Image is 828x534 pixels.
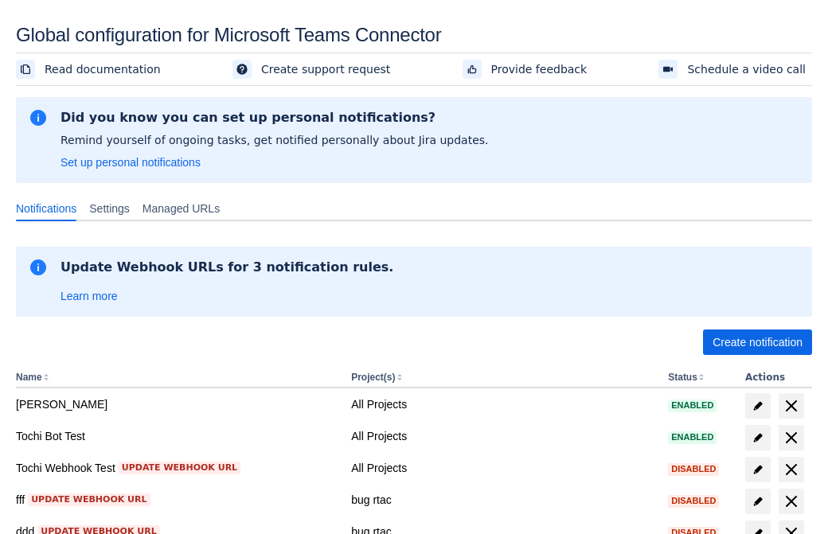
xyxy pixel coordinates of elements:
th: Actions [739,368,812,388]
button: Status [668,372,697,383]
a: Set up personal notifications [61,154,201,170]
a: Provide feedback [463,60,594,79]
span: support [236,63,248,76]
span: edit [752,400,764,412]
span: Settings [89,201,130,216]
div: Tochi Webhook Test [16,460,338,476]
a: Read documentation [16,60,167,79]
span: Disabled [668,497,719,505]
button: Create notification [703,329,812,355]
div: Global configuration for Microsoft Teams Connector [16,24,812,46]
div: All Projects [351,396,655,412]
h2: Did you know you can set up personal notifications? [61,110,489,126]
span: information [29,258,48,277]
span: delete [782,492,801,511]
span: Update webhook URL [122,462,237,474]
span: edit [752,431,764,444]
div: bug rtac [351,492,655,508]
span: delete [782,428,801,447]
div: fff [16,492,338,508]
span: Schedule a video call [687,61,806,77]
div: [PERSON_NAME] [16,396,338,412]
span: delete [782,460,801,479]
a: Schedule a video call [658,60,812,79]
div: All Projects [351,460,655,476]
a: Learn more [61,288,118,304]
span: Notifications [16,201,76,216]
span: feedback [466,63,478,76]
button: Name [16,372,42,383]
span: Create notification [713,329,803,355]
span: edit [752,463,764,476]
span: information [29,108,48,127]
span: Disabled [668,465,719,474]
span: Read documentation [45,61,161,77]
span: Create support request [261,61,390,77]
p: Remind yourself of ongoing tasks, get notified personally about Jira updates. [61,132,489,148]
span: Update webhook URL [31,493,146,506]
span: Managed URLs [143,201,220,216]
span: Enabled [668,401,717,410]
span: documentation [19,63,32,76]
span: edit [752,495,764,508]
a: Create support request [232,60,396,79]
span: Provide feedback [491,61,588,77]
span: delete [782,396,801,415]
h2: Update Webhook URLs for 3 notification rules. [61,259,393,275]
div: Tochi Bot Test [16,428,338,444]
span: Enabled [668,433,717,442]
div: All Projects [351,428,655,444]
button: Project(s) [351,372,395,383]
span: videoCall [662,63,674,76]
